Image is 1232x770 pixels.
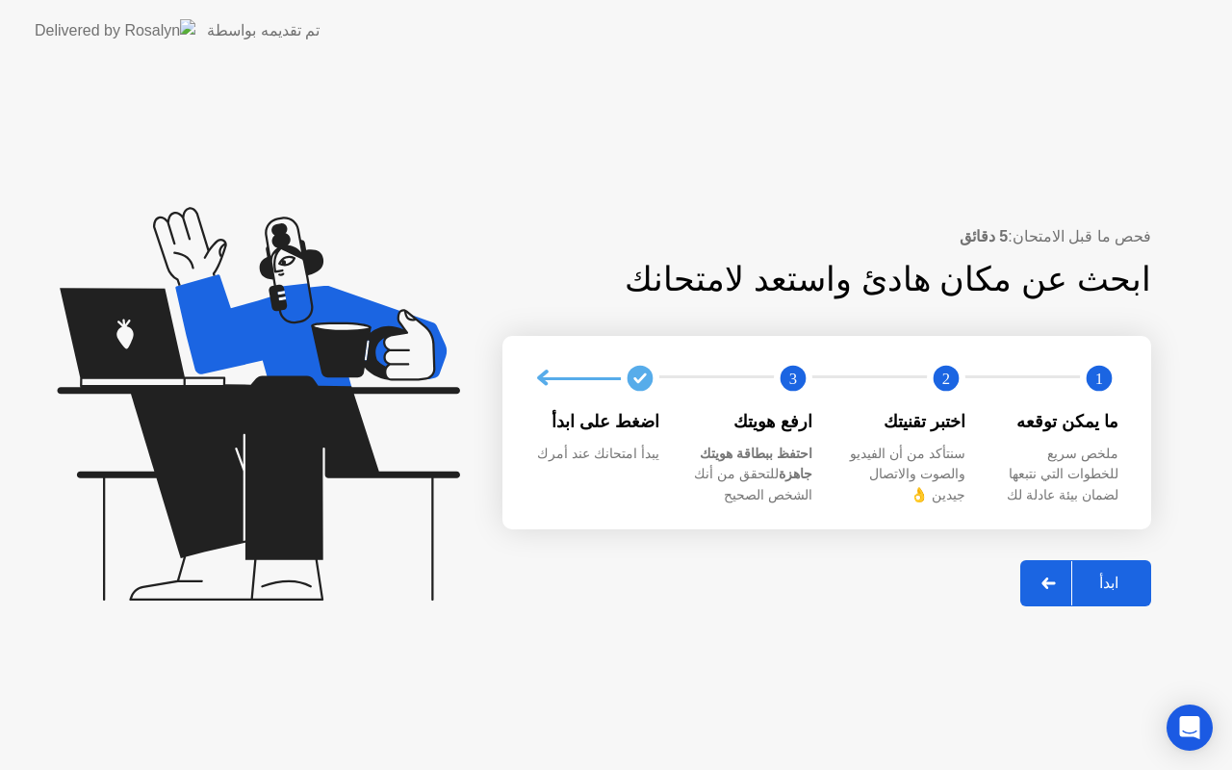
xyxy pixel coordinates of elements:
[690,444,812,506] div: للتحقق من أنك الشخص الصحيح
[502,225,1151,248] div: فحص ما قبل الامتحان:
[35,19,195,41] img: Delivered by Rosalyn
[700,446,812,482] b: احتفظ ببطاقة هويتك جاهزة
[996,409,1118,434] div: ما يمكن توقعه
[537,444,659,465] div: يبدأ امتحانك عند أمرك
[996,444,1118,506] div: ملخص سريع للخطوات التي نتبعها لضمان بيئة عادلة لك
[1167,705,1213,751] div: Open Intercom Messenger
[537,409,659,434] div: اضغط على ابدأ
[207,19,320,42] div: تم تقديمه بواسطة
[960,228,1008,244] b: 5 دقائق
[843,444,965,506] div: سنتأكد من أن الفيديو والصوت والاتصال جيدين 👌
[789,370,797,388] text: 3
[1072,574,1145,592] div: ابدأ
[1020,560,1151,606] button: ابدأ
[1095,370,1103,388] text: 1
[502,254,1151,305] div: ابحث عن مكان هادئ واستعد لامتحانك
[942,370,950,388] text: 2
[690,409,812,434] div: ارفع هويتك
[843,409,965,434] div: اختبر تقنيتك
